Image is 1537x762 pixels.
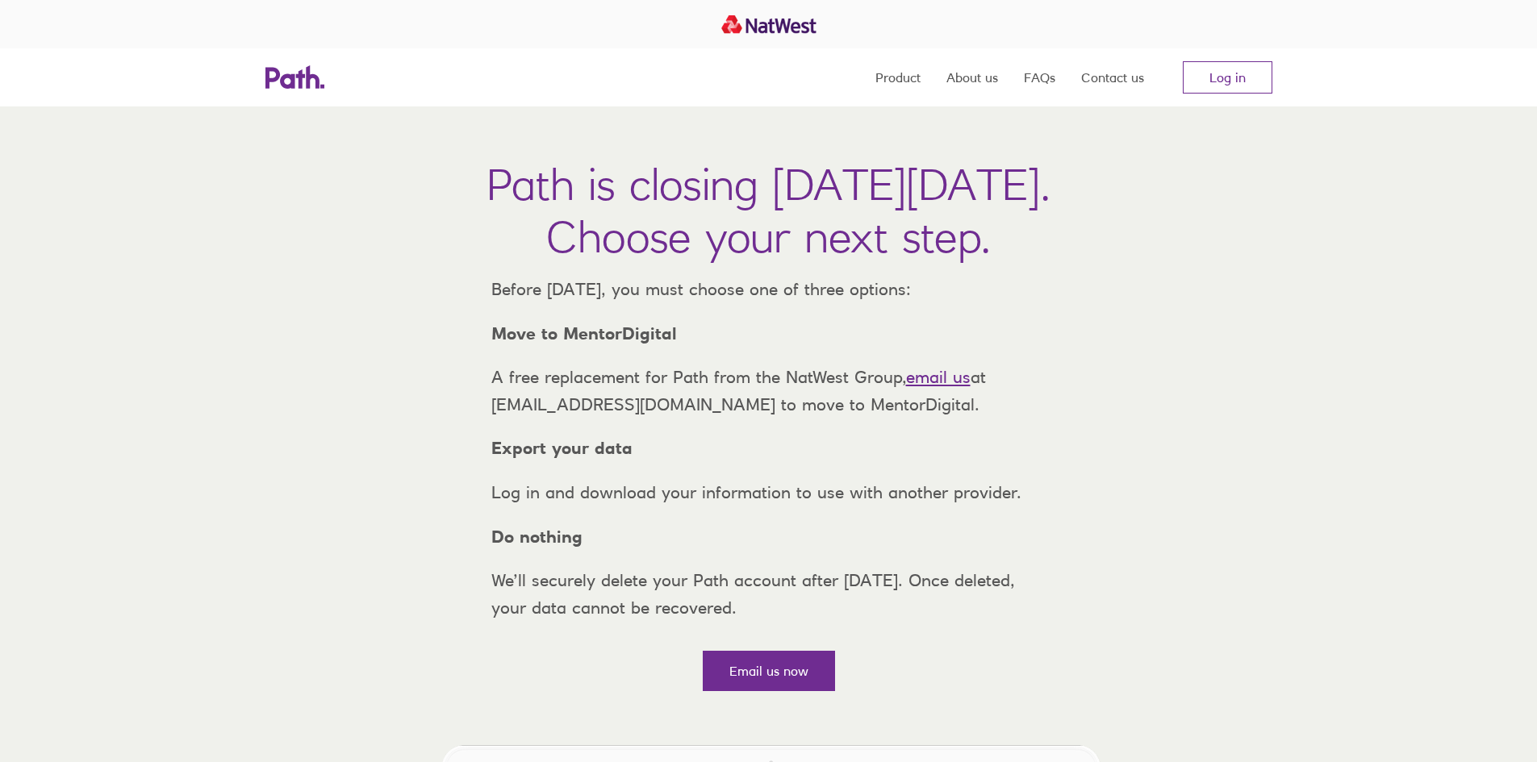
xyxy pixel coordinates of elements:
a: Product [875,48,921,106]
p: We’ll securely delete your Path account after [DATE]. Once deleted, your data cannot be recovered. [478,567,1059,621]
strong: Export your data [491,438,633,458]
p: A free replacement for Path from the NatWest Group, at [EMAIL_ADDRESS][DOMAIN_NAME] to move to Me... [478,364,1059,418]
a: Email us now [703,651,835,691]
h1: Path is closing [DATE][DATE]. Choose your next step. [487,158,1050,263]
a: About us [946,48,998,106]
a: Log in [1183,61,1272,94]
a: email us [906,367,971,387]
a: FAQs [1024,48,1055,106]
a: Contact us [1081,48,1144,106]
p: Before [DATE], you must choose one of three options: [478,276,1059,303]
strong: Move to MentorDigital [491,323,677,344]
p: Log in and download your information to use with another provider. [478,479,1059,506]
strong: Do nothing [491,527,583,547]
